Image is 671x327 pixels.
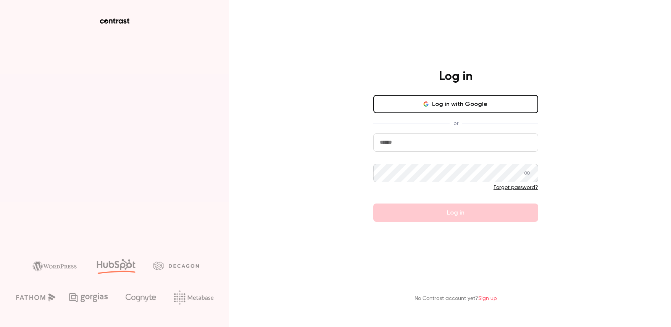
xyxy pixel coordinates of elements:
p: No Contrast account yet? [415,295,497,303]
a: Forgot password? [494,185,538,190]
span: or [450,119,462,127]
img: decagon [153,261,199,270]
h4: Log in [439,69,473,84]
a: Sign up [478,296,497,301]
button: Log in with Google [373,95,538,113]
